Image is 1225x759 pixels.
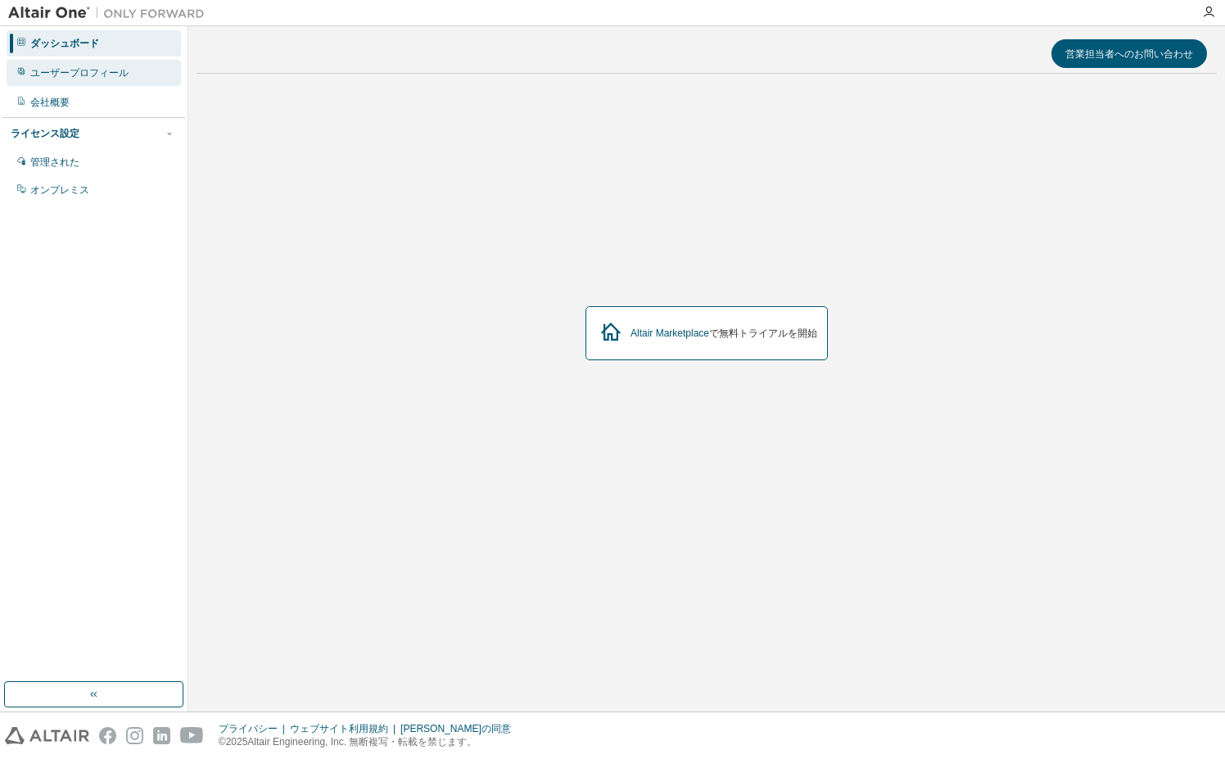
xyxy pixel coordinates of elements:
[1051,39,1207,68] button: 営業担当者へのお問い合わせ
[226,736,248,748] font: 2025
[219,723,278,734] font: プライバシー
[99,727,116,744] img: facebook.svg
[709,328,817,339] font: で無料トライアルを開始
[290,723,388,734] font: ウェブサイト利用規約
[153,727,170,744] img: linkedin.svg
[30,184,89,196] font: オンプレミス
[126,727,143,744] img: instagram.svg
[30,38,99,49] font: ダッシュボード
[631,328,709,339] a: Altair Marketplace
[30,97,70,108] font: 会社概要
[5,727,89,744] img: altair_logo.svg
[8,5,213,21] img: アルタイルワン
[219,736,226,748] font: ©
[1065,47,1193,61] font: 営業担当者へのお問い合わせ
[30,156,79,168] font: 管理された
[247,736,477,748] font: Altair Engineering, Inc. 無断複写・転載を禁じます。
[11,128,79,139] font: ライセンス設定
[30,67,129,79] font: ユーザープロフィール
[180,727,204,744] img: youtube.svg
[400,723,511,734] font: [PERSON_NAME]の同意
